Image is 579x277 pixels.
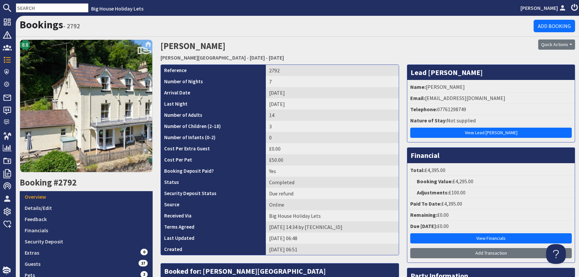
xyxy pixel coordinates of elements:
[161,188,266,199] th: Security Deposit Status
[266,177,399,188] td: Completed
[161,132,266,143] th: Number of Infants (0-2)
[161,221,266,233] th: Terms Agreed
[409,187,573,198] li: £100.00
[161,54,246,61] a: [PERSON_NAME][GEOGRAPHIC_DATA]
[409,210,573,221] li: £0.00
[266,121,399,132] td: 3
[266,154,399,165] td: £50.00
[410,248,572,258] a: Add Transaction
[266,199,399,210] td: Online
[266,110,399,121] td: 14
[161,165,266,177] th: Booking Deposit Paid?
[161,110,266,121] th: Number of Adults
[410,233,572,243] a: View Financials
[410,200,441,207] strong: Paid To Date:
[417,178,453,185] strong: Booking Value:
[266,233,399,244] td: [DATE] 06:48
[247,54,249,61] span: -
[410,84,426,90] strong: Name:
[266,76,399,87] td: 7
[91,5,143,12] a: Big House Holiday Lets
[161,154,266,165] th: Cost Per Pet
[266,132,399,143] td: 0
[266,244,399,255] td: [DATE] 06:51
[409,165,573,176] li: £4,395.00
[410,167,425,173] strong: Total:
[161,210,266,221] th: Received Via
[20,177,153,188] h2: Booking #2792
[409,221,573,232] li: £0.00
[161,98,266,110] th: Last Night
[410,106,437,113] strong: Telephone:
[161,233,266,244] th: Last Updated
[410,128,572,138] a: View Lead [PERSON_NAME]
[138,260,148,266] span: 17
[266,98,399,110] td: [DATE]
[409,82,573,93] li: [PERSON_NAME]
[20,236,153,247] a: Security Deposit
[20,225,153,236] a: Financials
[161,87,266,98] th: Arrival Date
[250,54,284,61] a: [DATE] - [DATE]
[161,244,266,255] th: Created
[407,148,575,163] h3: Financial
[410,212,437,218] strong: Remaining:
[20,202,153,214] a: Details/Edit
[409,176,573,187] li: £4,295.00
[161,177,266,188] th: Status
[409,115,573,126] li: Not supplied
[20,247,153,258] a: Extras0
[266,221,399,233] td: [DATE] 14:34 by [TECHNICAL_ID]
[22,41,28,49] span: 8.8
[161,121,266,132] th: Number of Children (2-18)
[417,189,449,196] strong: Adjustments:
[161,143,266,154] th: Cost Per Extra Guest
[266,87,399,98] td: [DATE]
[20,191,153,202] a: Overview
[3,266,11,274] img: staytech_i_w-64f4e8e9ee0a9c174fd5317b4b171b261742d2d393467e5bdba4413f4f884c10.svg
[266,143,399,154] td: £0.00
[266,188,399,199] td: Due refund
[161,76,266,87] th: Number of Nights
[534,20,575,32] a: Add Booking
[20,258,153,269] a: Guests17
[266,210,399,221] td: Big House Holiday Lets
[409,93,573,104] li: [EMAIL_ADDRESS][DOMAIN_NAME]
[410,223,437,229] strong: Due [DATE]:
[410,117,447,124] strong: Nature of Stay:
[407,65,575,80] h3: Lead [PERSON_NAME]
[410,95,425,101] strong: Email:
[161,199,266,210] th: Source
[20,214,153,225] a: Feedback
[520,4,567,12] a: [PERSON_NAME]
[161,39,434,63] h2: [PERSON_NAME]
[409,104,573,115] li: 07761298749
[161,65,266,76] th: Reference
[409,198,573,210] li: £4,395.00
[538,39,575,50] button: Quick Actions
[20,39,153,172] img: Holly Tree House's icon
[140,249,148,255] span: 0
[546,244,566,264] iframe: Toggle Customer Support
[63,22,80,30] small: - 2792
[20,39,153,177] a: 8.8
[16,3,88,13] input: SEARCH
[266,165,399,177] td: Yes
[20,18,63,31] a: Bookings
[266,65,399,76] td: 2792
